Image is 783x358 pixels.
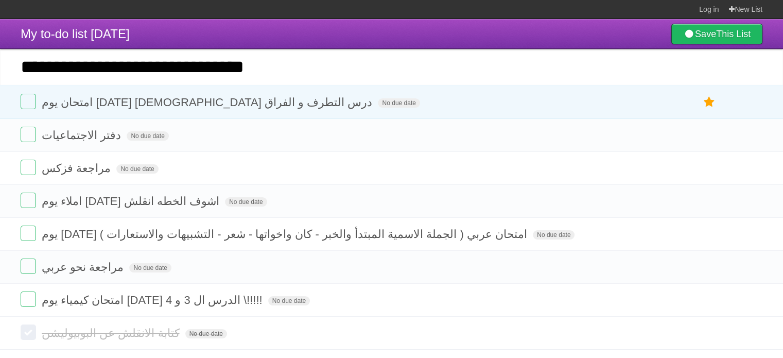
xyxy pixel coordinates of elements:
[42,294,265,306] span: امتحان كيمياء يوم [DATE] الدرس ال 3 و 4 \!!!!!
[225,197,267,207] span: No due date
[185,329,227,338] span: No due date
[127,131,168,141] span: No due date
[716,29,751,39] b: This List
[129,263,171,272] span: No due date
[378,98,420,108] span: No due date
[42,327,182,339] span: كتابة الانقلش عن البوبيوليشن
[671,24,762,44] a: SaveThis List
[21,193,36,208] label: Done
[21,325,36,340] label: Done
[21,226,36,241] label: Done
[42,228,530,241] span: يوم [DATE] امتحان عربي ( الجملة الاسمية المبتدأ والخبر - كان واخواتها - شعر - التشبيهات والاستعار...
[21,259,36,274] label: Done
[533,230,575,240] span: No due date
[116,164,158,174] span: No due date
[42,195,222,208] span: املاء يوم [DATE] اشوف الخطه انقلش
[42,96,375,109] span: امتحان يوم [DATE] [DEMOGRAPHIC_DATA] درس التطرف و الفراق
[700,94,719,111] label: Star task
[21,27,130,41] span: My to-do list [DATE]
[42,129,124,142] span: دفتر الاجتماعيات
[21,160,36,175] label: Done
[21,292,36,307] label: Done
[21,94,36,109] label: Done
[268,296,310,305] span: No due date
[42,261,126,274] span: مراجعة نحو عربي
[42,162,113,175] span: مراجعة فزكس
[21,127,36,142] label: Done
